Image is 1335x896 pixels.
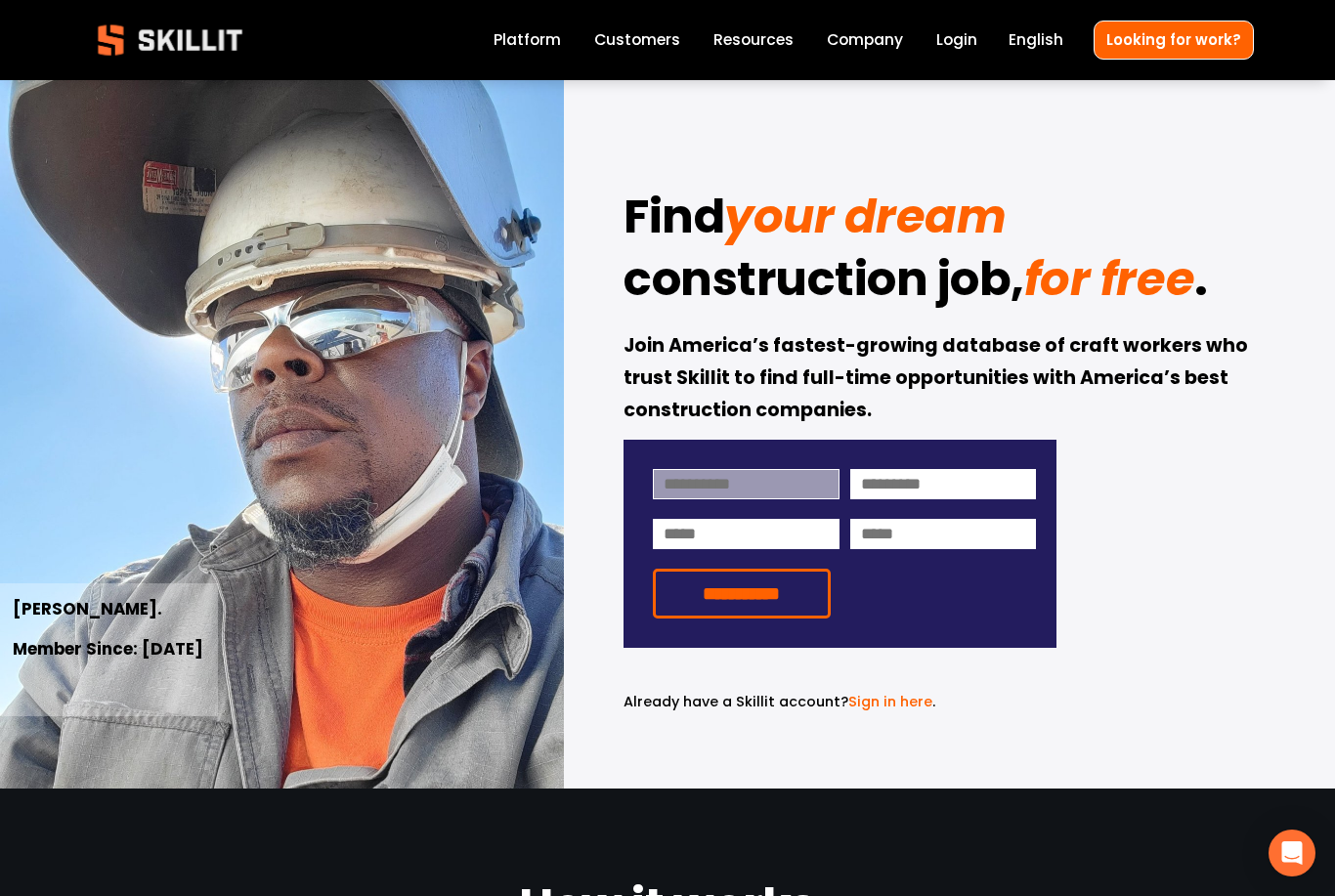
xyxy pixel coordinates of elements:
[1094,21,1254,59] a: Looking for work?
[624,331,1252,427] strong: Join America’s fastest-growing database of craft workers who trust Skillit to find full-time oppo...
[624,181,724,261] strong: Find
[936,27,977,54] a: Login
[1194,243,1208,323] strong: .
[848,692,932,711] a: Sign in here
[624,243,1024,323] strong: construction job,
[13,636,203,664] strong: Member Since: [DATE]
[494,27,561,54] a: Platform
[1024,246,1194,312] em: for free
[827,27,903,54] a: Company
[713,28,794,51] span: Resources
[1269,830,1315,876] div: Open Intercom Messenger
[1009,28,1063,51] span: English
[624,691,1056,713] p: .
[81,11,259,69] img: Skillit
[624,692,848,711] span: Already have a Skillit account?
[594,27,680,54] a: Customers
[1009,27,1063,54] div: language picker
[724,184,1006,249] em: your dream
[13,596,162,624] strong: [PERSON_NAME].
[713,27,794,54] a: folder dropdown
